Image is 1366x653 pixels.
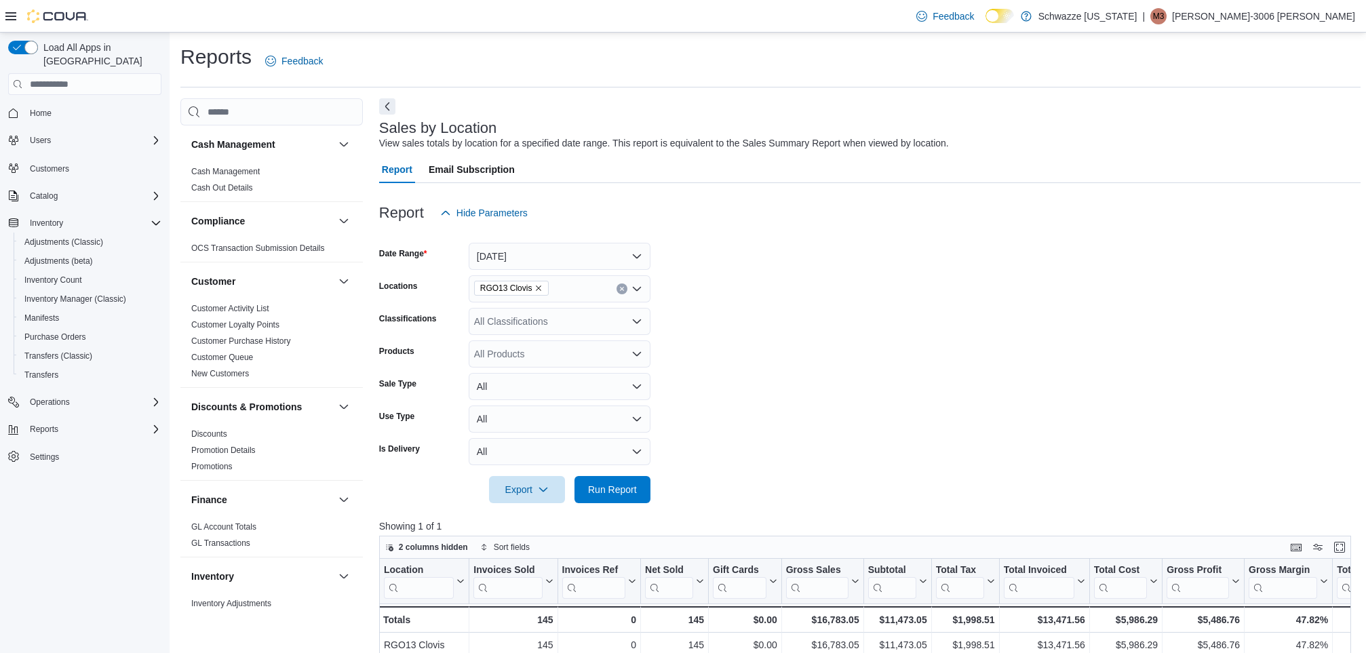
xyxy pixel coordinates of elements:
[379,519,1361,533] p: Showing 1 of 1
[180,300,363,387] div: Customer
[380,539,473,555] button: 2 columns hidden
[14,233,167,252] button: Adjustments (Classic)
[24,351,92,361] span: Transfers (Classic)
[24,448,161,465] span: Settings
[1003,564,1074,599] div: Total Invoiced
[534,284,543,292] button: Remove RGO13 Clovis from selection in this group
[1288,539,1304,555] button: Keyboard shortcuts
[469,373,650,400] button: All
[456,206,528,220] span: Hide Parameters
[19,310,64,326] a: Manifests
[867,564,916,577] div: Subtotal
[1153,8,1165,24] span: M3
[1094,637,1158,653] div: $5,986.29
[24,275,82,285] span: Inventory Count
[30,424,58,435] span: Reports
[19,234,161,250] span: Adjustments (Classic)
[19,329,92,345] a: Purchase Orders
[191,462,233,471] a: Promotions
[1142,8,1145,24] p: |
[191,336,291,347] span: Customer Purchase History
[562,612,636,628] div: 0
[645,564,693,599] div: Net Sold
[191,400,302,414] h3: Discounts & Promotions
[19,329,161,345] span: Purchase Orders
[191,182,253,193] span: Cash Out Details
[384,564,465,599] button: Location
[713,564,766,599] div: Gift Card Sales
[191,598,271,609] span: Inventory Adjustments
[867,564,916,599] div: Subtotal
[379,136,949,151] div: View sales totals by location for a specified date range. This report is equivalent to the Sales ...
[1249,637,1328,653] div: 47.82%
[588,483,637,496] span: Run Report
[191,214,333,228] button: Compliance
[19,272,161,288] span: Inventory Count
[617,283,627,294] button: Clear input
[24,104,161,121] span: Home
[786,564,848,577] div: Gross Sales
[19,367,161,383] span: Transfers
[180,519,363,557] div: Finance
[1249,564,1328,599] button: Gross Margin
[260,47,328,75] a: Feedback
[935,564,983,599] div: Total Tax
[336,273,352,290] button: Customer
[3,131,167,150] button: Users
[562,637,636,653] div: 0
[24,421,161,437] span: Reports
[24,332,86,342] span: Purchase Orders
[489,476,565,503] button: Export
[379,98,395,115] button: Next
[1167,564,1229,599] div: Gross Profit
[713,564,777,599] button: Gift Cards
[191,353,253,362] a: Customer Queue
[384,637,465,653] div: RGO13 Clovis
[383,612,465,628] div: Totals
[379,378,416,389] label: Sale Type
[3,420,167,439] button: Reports
[30,452,59,462] span: Settings
[191,461,233,472] span: Promotions
[191,521,256,532] span: GL Account Totals
[1167,637,1240,653] div: $5,486.76
[30,135,51,146] span: Users
[786,637,859,653] div: $16,783.05
[24,294,126,304] span: Inventory Manager (Classic)
[19,234,109,250] a: Adjustments (Classic)
[24,313,59,323] span: Manifests
[473,637,553,653] div: 145
[1249,612,1328,628] div: 47.82%
[24,421,64,437] button: Reports
[3,103,167,123] button: Home
[336,492,352,508] button: Finance
[14,328,167,347] button: Purchase Orders
[574,476,650,503] button: Run Report
[379,346,414,357] label: Products
[562,564,625,599] div: Invoices Ref
[1310,539,1326,555] button: Display options
[3,186,167,205] button: Catalog
[191,429,227,439] span: Discounts
[8,98,161,502] nav: Complex example
[379,281,418,292] label: Locations
[933,9,974,23] span: Feedback
[191,538,250,549] span: GL Transactions
[30,397,70,408] span: Operations
[27,9,88,23] img: Cova
[191,368,249,379] span: New Customers
[191,570,333,583] button: Inventory
[935,564,994,599] button: Total Tax
[786,564,859,599] button: Gross Sales
[191,214,245,228] h3: Compliance
[191,614,302,625] span: Inventory by Product Historical
[191,493,333,507] button: Finance
[191,304,269,313] a: Customer Activity List
[191,275,333,288] button: Customer
[469,438,650,465] button: All
[24,215,69,231] button: Inventory
[473,564,542,577] div: Invoices Sold
[19,291,132,307] a: Inventory Manager (Classic)
[191,243,325,254] span: OCS Transaction Submission Details
[475,539,535,555] button: Sort fields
